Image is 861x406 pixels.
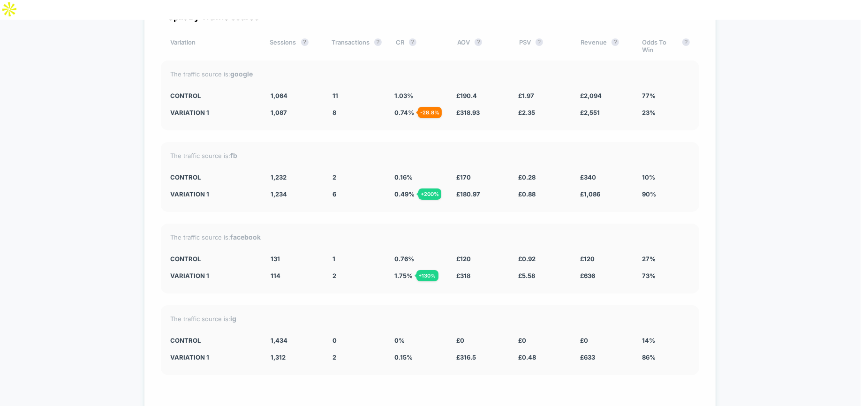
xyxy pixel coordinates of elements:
span: 2 [332,272,336,279]
span: 2 [332,353,336,361]
span: £ 0.88 [518,190,536,198]
button: ? [682,38,690,46]
div: Variation 1 [170,272,257,279]
div: Variation 1 [170,190,257,198]
span: £ 0 [456,337,464,344]
span: 1,312 [271,353,286,361]
span: 1,087 [271,109,287,116]
span: £ 0 [518,337,526,344]
div: - 28.8 % [418,107,442,118]
span: £ 633 [580,353,595,361]
span: £ 2.35 [518,109,535,116]
span: 1 [332,255,335,263]
span: 1.03 % [394,92,413,99]
span: 131 [271,255,280,263]
span: 0.74 % [394,109,414,116]
span: 1.75 % [394,272,413,279]
div: CONTROL [170,337,257,344]
span: £ 190.4 [456,92,477,99]
span: 0.76 % [394,255,414,263]
div: The traffic source is: [170,315,690,323]
div: 27% [642,255,690,263]
div: Variation 1 [170,353,257,361]
div: The traffic source is: [170,151,690,159]
div: The traffic source is: [170,233,690,241]
span: 0 [332,337,337,344]
span: £ 340 [580,173,596,181]
span: £ 316.5 [456,353,476,361]
div: 10% [642,173,690,181]
strong: ig [230,315,236,323]
span: 1,064 [271,92,287,99]
div: Sessions [270,38,317,53]
span: £ 636 [580,272,595,279]
div: 23% [642,109,690,116]
div: Variation [170,38,256,53]
div: Variation 1 [170,109,257,116]
span: £ 0 [580,337,588,344]
span: 1,232 [271,173,287,181]
div: CONTROL [170,173,257,181]
div: AOV [457,38,505,53]
div: Revenue [581,38,628,53]
div: CONTROL [170,255,257,263]
div: Transactions [332,38,382,53]
strong: facebook [230,233,261,241]
button: ? [475,38,482,46]
span: 2 [332,173,336,181]
div: PSV [519,38,566,53]
div: Odds To Win [642,38,690,53]
div: 77% [642,92,690,99]
div: 14% [642,337,690,344]
button: ? [374,38,382,46]
span: £ 0.48 [518,353,536,361]
span: £ 2,551 [580,109,600,116]
span: 0.16 % [394,173,413,181]
button: ? [536,38,543,46]
span: £ 2,094 [580,92,602,99]
span: £ 1,086 [580,190,600,198]
span: 0 % [394,337,405,344]
div: 90% [642,190,690,198]
div: CR [396,38,443,53]
span: 6 [332,190,336,198]
span: 0.15 % [394,353,413,361]
span: £ 5.58 [518,272,535,279]
span: £ 318.93 [456,109,480,116]
span: £ 1.97 [518,92,534,99]
div: + 200 % [418,188,441,200]
span: £ 0.28 [518,173,536,181]
button: ? [301,38,309,46]
span: 1,434 [271,337,287,344]
span: 11 [332,92,338,99]
div: The traffic source is: [170,70,690,78]
div: + 130 % [416,270,438,281]
span: £ 170 [456,173,471,181]
strong: google [230,70,253,78]
strong: fb [230,151,237,159]
div: 86% [642,353,690,361]
span: 0.49 % [394,190,415,198]
span: £ 120 [456,255,471,263]
span: £ 120 [580,255,595,263]
div: 73% [642,272,690,279]
span: 8 [332,109,336,116]
div: CONTROL [170,92,257,99]
span: 1,234 [271,190,287,198]
span: £ 180.97 [456,190,480,198]
span: £ 0.92 [518,255,536,263]
span: £ 318 [456,272,470,279]
button: ? [409,38,416,46]
button: ? [612,38,619,46]
span: 114 [271,272,280,279]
